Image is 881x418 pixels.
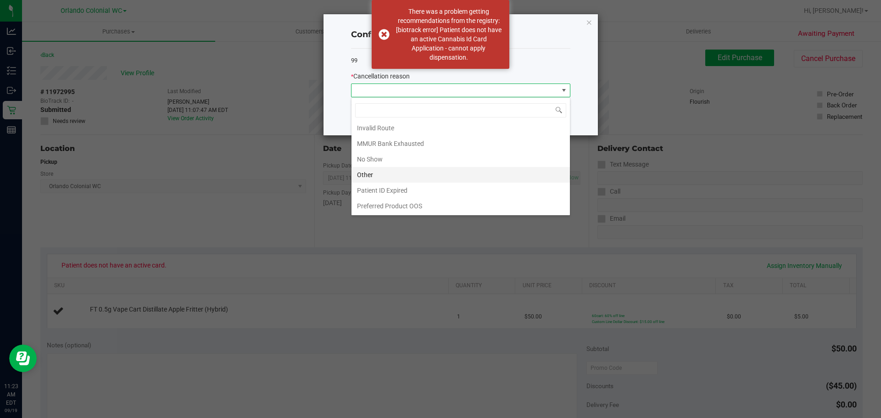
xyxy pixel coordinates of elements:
li: Patient ID Expired [351,183,570,198]
li: Preferred Product OOS [351,198,570,214]
span: 99 [351,57,357,64]
h4: Confirm order cancellation [351,29,570,41]
button: Close [586,17,592,28]
span: Cancellation reason [353,72,410,80]
li: Invalid Route [351,120,570,136]
li: Other [351,167,570,183]
li: MMUR Bank Exhausted [351,136,570,151]
div: There was a problem getting recommendations from the registry: [biotrack error] Patient does not ... [395,7,502,62]
iframe: Resource center [9,345,37,372]
li: No Show [351,151,570,167]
